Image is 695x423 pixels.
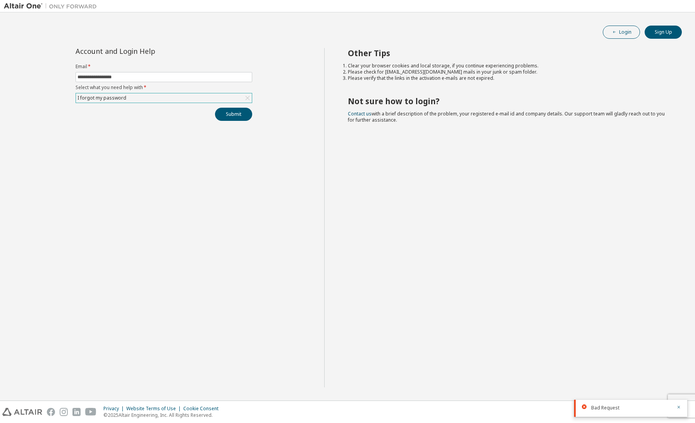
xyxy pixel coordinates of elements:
[183,406,223,412] div: Cookie Consent
[348,110,372,117] a: Contact us
[348,63,668,69] li: Clear your browser cookies and local storage, if you continue experiencing problems.
[76,93,252,103] div: I forgot my password
[47,408,55,416] img: facebook.svg
[645,26,682,39] button: Sign Up
[348,69,668,75] li: Please check for [EMAIL_ADDRESS][DOMAIN_NAME] mails in your junk or spam folder.
[348,110,665,123] span: with a brief description of the problem, your registered e-mail id and company details. Our suppo...
[103,406,126,412] div: Privacy
[85,408,96,416] img: youtube.svg
[76,48,217,54] div: Account and Login Help
[215,108,252,121] button: Submit
[76,84,252,91] label: Select what you need help with
[72,408,81,416] img: linkedin.svg
[348,75,668,81] li: Please verify that the links in the activation e-mails are not expired.
[348,48,668,58] h2: Other Tips
[76,64,252,70] label: Email
[60,408,68,416] img: instagram.svg
[348,96,668,106] h2: Not sure how to login?
[76,94,127,102] div: I forgot my password
[126,406,183,412] div: Website Terms of Use
[2,408,42,416] img: altair_logo.svg
[603,26,640,39] button: Login
[103,412,223,418] p: © 2025 Altair Engineering, Inc. All Rights Reserved.
[4,2,101,10] img: Altair One
[591,405,619,411] span: Bad Request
